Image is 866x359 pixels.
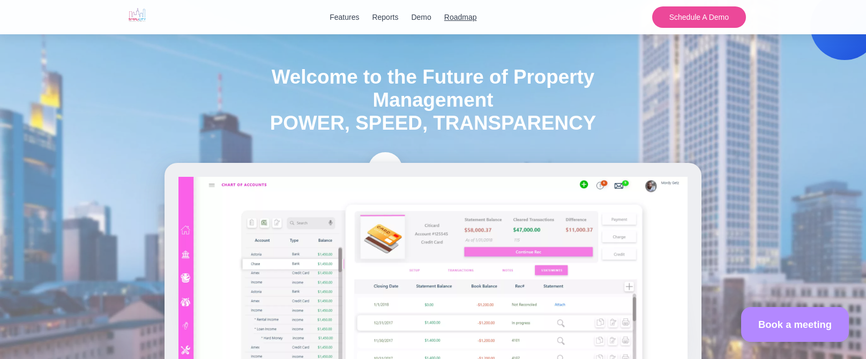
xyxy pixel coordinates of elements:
span: Power, Speed, Transparency [270,112,596,134]
button: Features [330,11,359,23]
button: Demo [411,11,431,23]
h1: Welcome to the Future of Property Management [216,65,649,134]
button: Schedule A Demo [652,6,746,28]
button: Reports [372,11,398,23]
span: ► [376,152,398,186]
a: Roadmap [444,11,477,23]
img: Simplicity Logo [120,2,154,28]
a: ► [368,152,402,186]
a: Book a meeting [741,307,849,342]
